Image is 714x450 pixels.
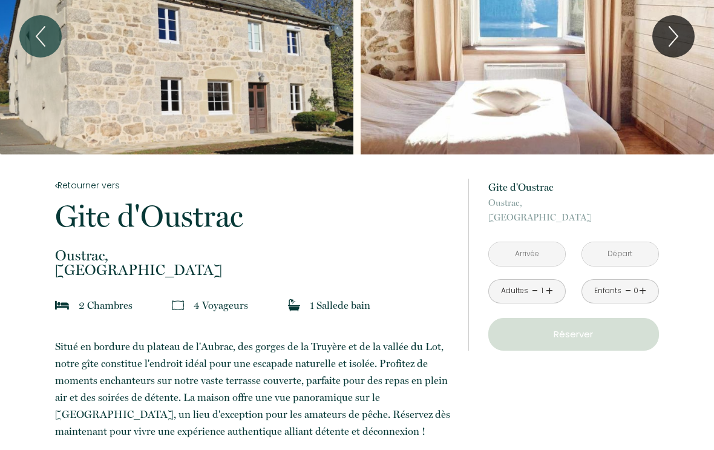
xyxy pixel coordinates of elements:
[493,327,655,342] p: Réserver
[639,282,646,300] a: +
[488,179,659,196] p: Gite d'Oustrac
[194,297,248,314] p: 4 Voyageur
[172,299,184,311] img: guests
[489,242,565,266] input: Arrivée
[532,282,539,300] a: -
[310,297,370,314] p: 1 Salle de bain
[582,242,658,266] input: Départ
[55,340,450,437] span: Situé en bordure du plateau de l'Aubrac, des gorges de la Truyère et de la vallée du Lot, notre g...
[55,201,452,231] p: Gite d'Oustrac
[488,196,659,210] span: Oustrac,
[488,318,659,351] button: Réserver
[546,282,553,300] a: +
[488,196,659,225] p: [GEOGRAPHIC_DATA]
[55,248,452,277] p: [GEOGRAPHIC_DATA]
[633,285,639,297] div: 0
[594,285,621,297] div: Enfants
[19,15,62,58] button: Previous
[501,285,528,297] div: Adultes
[79,297,133,314] p: 2 Chambre
[652,15,695,58] button: Next
[55,179,452,192] a: Retourner vers
[539,285,545,297] div: 1
[128,299,133,311] span: s
[625,282,632,300] a: -
[55,248,452,263] span: Oustrac,
[244,299,248,311] span: s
